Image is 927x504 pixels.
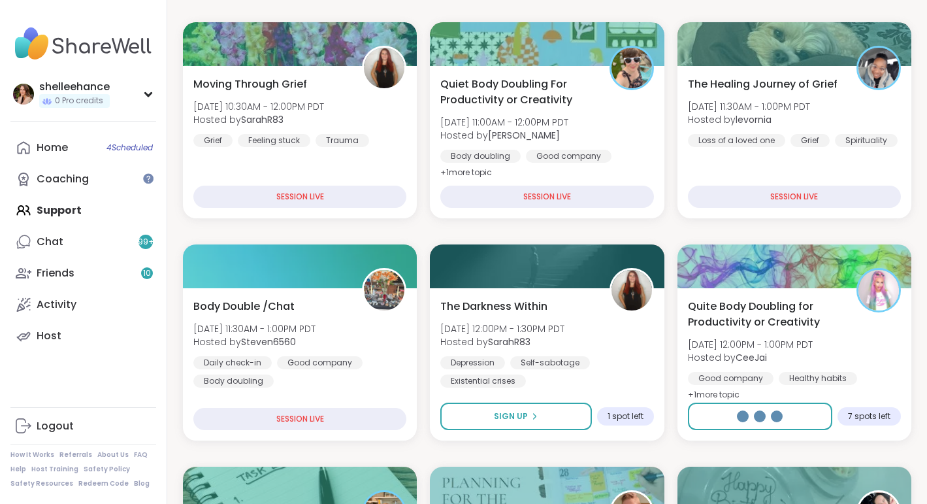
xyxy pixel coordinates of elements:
[193,408,406,430] div: SESSION LIVE
[37,419,74,433] div: Logout
[736,351,767,364] b: CeeJai
[138,237,154,248] span: 99 +
[688,134,785,147] div: Loss of a loved one
[858,48,899,88] img: levornia
[13,84,34,105] img: shelleehance
[440,299,547,314] span: The Darkness Within
[10,289,156,320] a: Activity
[193,76,307,92] span: Moving Through Grief
[848,411,890,422] span: 7 spots left
[37,297,76,312] div: Activity
[193,335,316,348] span: Hosted by
[688,338,813,351] span: [DATE] 12:00PM - 1:00PM PDT
[440,186,653,208] div: SESSION LIVE
[510,356,590,369] div: Self-sabotage
[440,322,564,335] span: [DATE] 12:00PM - 1:30PM PDT
[37,141,68,155] div: Home
[39,80,110,94] div: shelleehance
[238,134,310,147] div: Feeling stuck
[316,134,369,147] div: Trauma
[858,270,899,311] img: CeeJai
[37,172,89,186] div: Coaching
[10,226,156,258] a: Chat99+
[736,113,772,126] b: levornia
[78,479,129,488] a: Redeem Code
[835,134,898,147] div: Spirituality
[31,465,78,474] a: Host Training
[277,356,363,369] div: Good company
[10,479,73,488] a: Safety Resources
[440,76,594,108] span: Quiet Body Doubling For Productivity or Creativity
[37,329,61,343] div: Host
[440,403,591,430] button: Sign Up
[193,134,233,147] div: Grief
[84,465,130,474] a: Safety Policy
[494,411,528,422] span: Sign Up
[488,335,530,348] b: SarahR83
[10,465,26,474] a: Help
[440,375,526,388] div: Existential crises
[193,299,295,314] span: Body Double /Chat
[55,95,103,107] span: 0 Pro credits
[193,375,274,388] div: Body doubling
[526,150,611,163] div: Good company
[688,299,842,330] span: Quite Body Doubling for Productivity or Creativity
[10,450,54,460] a: How It Works
[688,186,901,208] div: SESSION LIVE
[10,258,156,289] a: Friends10
[106,143,153,153] span: 4 Scheduled
[10,320,156,352] a: Host
[10,21,156,67] img: ShareWell Nav Logo
[688,351,813,364] span: Hosted by
[193,100,324,113] span: [DATE] 10:30AM - 12:00PM PDT
[688,100,810,113] span: [DATE] 11:30AM - 1:00PM PDT
[37,266,74,280] div: Friends
[143,268,151,279] span: 10
[364,48,404,88] img: SarahR83
[134,479,150,488] a: Blog
[440,356,505,369] div: Depression
[10,411,156,442] a: Logout
[779,372,857,385] div: Healthy habits
[440,116,568,129] span: [DATE] 11:00AM - 12:00PM PDT
[440,335,564,348] span: Hosted by
[688,372,773,385] div: Good company
[10,132,156,163] a: Home4Scheduled
[59,450,92,460] a: Referrals
[241,113,284,126] b: SarahR83
[193,186,406,208] div: SESSION LIVE
[193,356,272,369] div: Daily check-in
[193,113,324,126] span: Hosted by
[37,235,63,249] div: Chat
[488,129,560,142] b: [PERSON_NAME]
[134,450,148,460] a: FAQ
[10,163,156,195] a: Coaching
[440,129,568,142] span: Hosted by
[241,335,296,348] b: Steven6560
[97,450,129,460] a: About Us
[790,134,830,147] div: Grief
[193,322,316,335] span: [DATE] 11:30AM - 1:00PM PDT
[608,411,643,422] span: 1 spot left
[688,113,810,126] span: Hosted by
[440,150,521,163] div: Body doubling
[688,76,838,92] span: The Healing Journey of Grief
[143,173,154,184] iframe: Spotlight
[611,270,652,311] img: SarahR83
[611,48,652,88] img: Adrienne_QueenOfTheDawn
[364,270,404,311] img: Steven6560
